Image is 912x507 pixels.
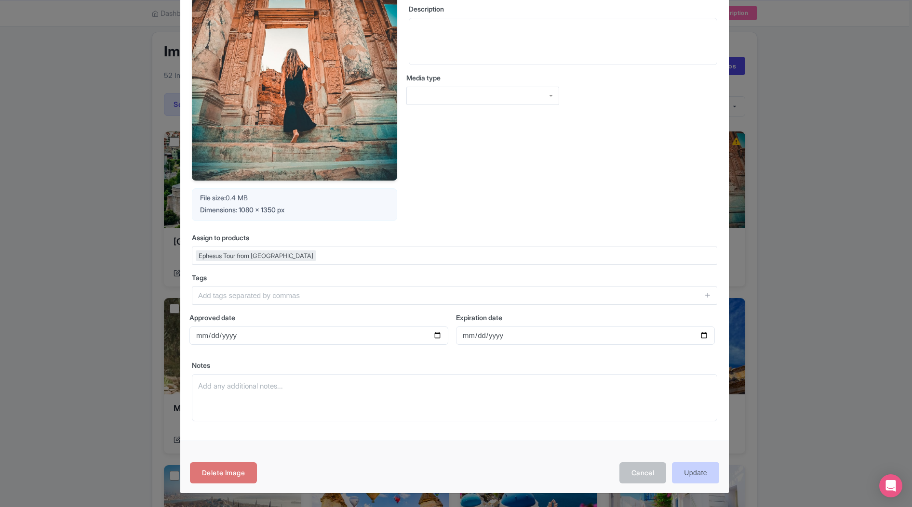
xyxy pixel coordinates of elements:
span: Approved date [189,313,235,322]
div: Ephesus Tour from [GEOGRAPHIC_DATA] [196,250,316,261]
button: Cancel [619,462,667,484]
div: Open Intercom Messenger [879,474,902,497]
span: File size: [200,194,226,202]
div: 0.4 MB [200,193,389,203]
span: Assign to products [192,234,249,242]
input: Update [672,462,719,484]
span: Media type [406,74,441,82]
span: Notes [192,361,210,369]
span: Description [409,5,444,13]
span: Tags [192,273,207,282]
span: Dimensions: 1080 x 1350 px [200,206,284,214]
span: Expiration date [456,313,502,322]
input: Add tags separated by commas [192,286,717,305]
a: Delete Image [190,462,257,484]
